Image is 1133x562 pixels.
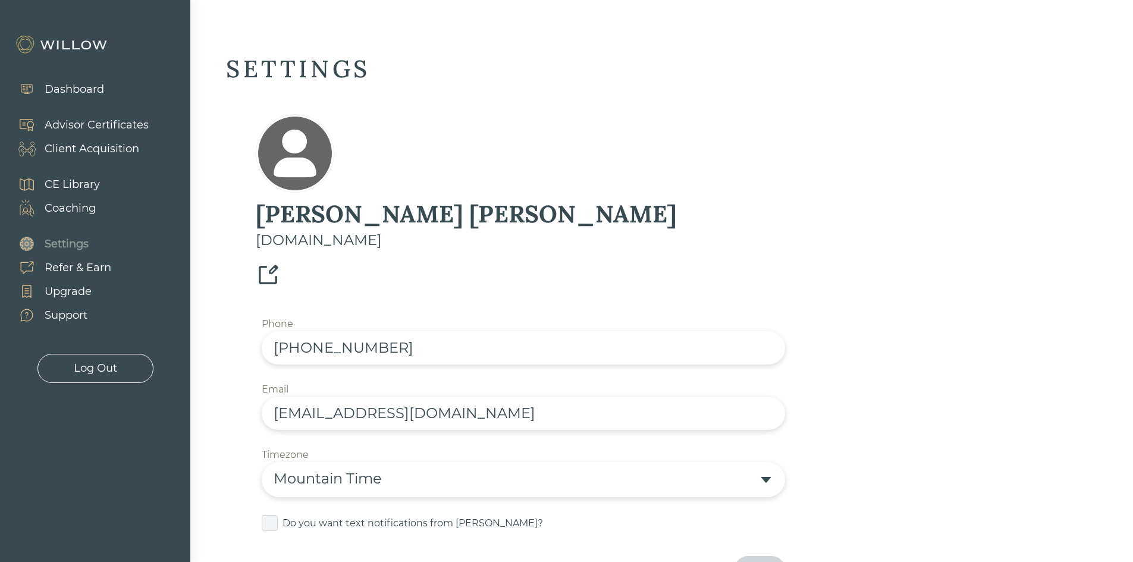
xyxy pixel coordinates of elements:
[6,172,100,196] a: CE Library
[6,280,111,303] a: Upgrade
[6,232,111,256] a: Settings
[6,196,100,220] a: Coaching
[45,200,96,216] div: Coaching
[74,360,117,376] div: Log Out
[45,177,100,193] div: CE Library
[45,117,149,133] div: Advisor Certificates
[256,263,280,287] img: edit
[45,141,139,157] div: Client Acquisition
[45,307,87,324] div: Support
[45,260,111,276] div: Refer & Earn
[256,230,676,251] div: [DOMAIN_NAME]
[262,331,785,365] input: (###) ###-####
[226,54,1097,84] div: SETTINGS
[6,137,149,161] a: Client Acquisition
[283,516,785,530] div: Do you want text notifications from [PERSON_NAME]?
[262,397,785,430] input: Email
[256,199,676,230] div: [PERSON_NAME] [PERSON_NAME]
[6,113,149,137] a: Advisor Certificates
[45,81,104,98] div: Dashboard
[6,256,111,280] a: Refer & Earn
[6,77,104,101] a: Dashboard
[262,382,288,397] div: Email
[15,35,110,54] img: Willow
[45,284,92,300] div: Upgrade
[262,448,309,462] div: Timezone
[45,236,89,252] div: Settings
[262,317,293,331] div: Phone
[759,473,773,487] span: caret-down
[274,468,759,489] div: Mountain Time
